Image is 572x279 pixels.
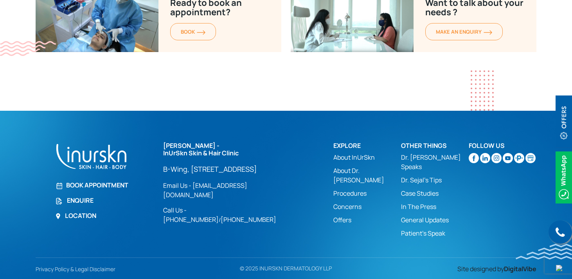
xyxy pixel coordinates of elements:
a: Location [55,211,154,220]
img: inurskn-footer-logo [55,142,128,171]
span: DigitalVibe [504,265,536,273]
a: General Updates [401,215,469,225]
span: MAKE AN enquiry [436,28,492,35]
img: Location [55,213,61,219]
a: Dr. [PERSON_NAME] Speaks [401,153,469,171]
h2: [PERSON_NAME] - InUrSkn Skin & Hair Clinic [163,142,293,157]
div: © 2025 INURSKN DERMATOLOGY LLP [206,264,367,272]
a: About Dr. [PERSON_NAME] [333,166,401,185]
img: instagram [491,153,502,163]
a: Dr. Sejal's Tips [401,175,469,185]
a: Procedures [333,189,401,198]
img: bluewave [516,244,572,259]
a: Privacy Policy & Legal Disclaimer [36,265,119,273]
h2: Other Things [401,142,469,149]
a: Case Studies [401,189,469,198]
a: [PHONE_NUMBER] [221,215,276,224]
a: Whatsappicon [556,172,572,181]
a: Email Us - [EMAIL_ADDRESS][DOMAIN_NAME] [163,181,293,200]
a: Patient’s Speak [401,229,469,238]
img: up-blue-arrow.svg [556,265,562,271]
div: / [163,142,324,224]
img: Book Appointment [55,182,62,189]
img: Skin-and-Hair-Clinic [525,153,536,163]
img: linkedin [480,153,490,163]
span: BOOK [181,28,205,35]
a: In The Press [401,202,469,211]
img: Whatsappicon [556,151,572,203]
a: B-Wing, [STREET_ADDRESS] [163,164,293,174]
img: offerBt [556,95,572,148]
img: orange-arrow [484,30,492,35]
a: Book Appointment [55,180,154,190]
img: Enquire [55,197,63,205]
img: facebook [469,153,479,163]
a: MAKE AN enquiryorange-arrow [425,23,503,40]
img: sejal-saheta-dermatologist [514,153,524,163]
a: Concerns [333,202,401,211]
img: dotes1 [471,70,494,111]
a: Offers [333,215,401,225]
div: Site designed by [371,264,541,274]
h2: Explore [333,142,401,149]
a: Enquire [55,196,154,205]
h2: Follow Us [469,142,536,149]
a: Call Us - [PHONE_NUMBER] [163,206,219,224]
a: BOOKorange-arrow [170,23,216,40]
img: youtube [503,153,513,163]
a: About InUrSkn [333,153,401,162]
img: orange-arrow [197,30,205,35]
